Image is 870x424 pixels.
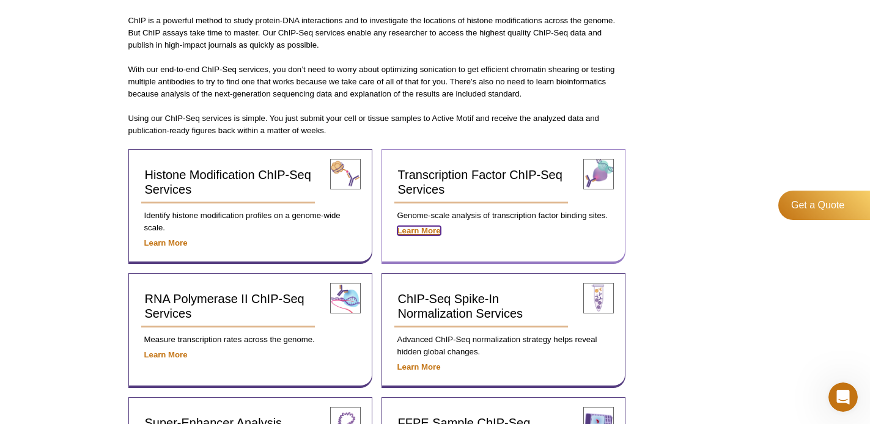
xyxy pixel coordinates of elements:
a: Histone Modification ChIP-Seq Services [141,162,315,203]
a: Learn More [397,226,441,235]
img: transcription factor ChIP-Seq [583,159,614,189]
p: Advanced ChIP-Seq normalization strategy helps reveal hidden global changes. [394,334,613,358]
a: Transcription Factor ChIP-Seq Services [394,162,569,203]
iframe: Intercom live chat [828,382,858,412]
span: Transcription Factor ChIP-Seq Services [398,168,562,196]
p: Using our ChIP-Seq services is simple. You just submit your cell or tissue samples to Active Moti... [128,112,626,137]
a: RNA Polymerase II ChIP-Seq Services [141,286,315,327]
p: Measure transcription rates across the genome. [141,334,359,346]
a: Learn More [397,362,441,371]
p: Identify histone modification profiles on a genome-wide scale. [141,210,359,234]
span: Histone Modification ChIP-Seq Services [145,168,311,196]
img: ChIP-Seq spike-in normalization [583,283,614,313]
img: RNA pol II ChIP-Seq [330,283,361,313]
span: ChIP-Seq Spike-In Normalization Services [398,292,523,320]
a: Get a Quote [778,191,870,220]
span: RNA Polymerase II ChIP-Seq Services [145,292,304,320]
p: Genome-scale analysis of transcription factor binding sites. [394,210,613,222]
p: With our end-to-end ChIP-Seq services, you don’t need to worry about optimizing sonication to get... [128,64,626,100]
img: histone modification ChIP-Seq [330,159,361,189]
a: Learn More [144,350,188,359]
a: ChIP-Seq Spike-In Normalization Services [394,286,569,327]
a: Learn More [144,238,188,247]
p: ChIP is a powerful method to study protein-DNA interactions and to investigate the locations of h... [128,15,626,51]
